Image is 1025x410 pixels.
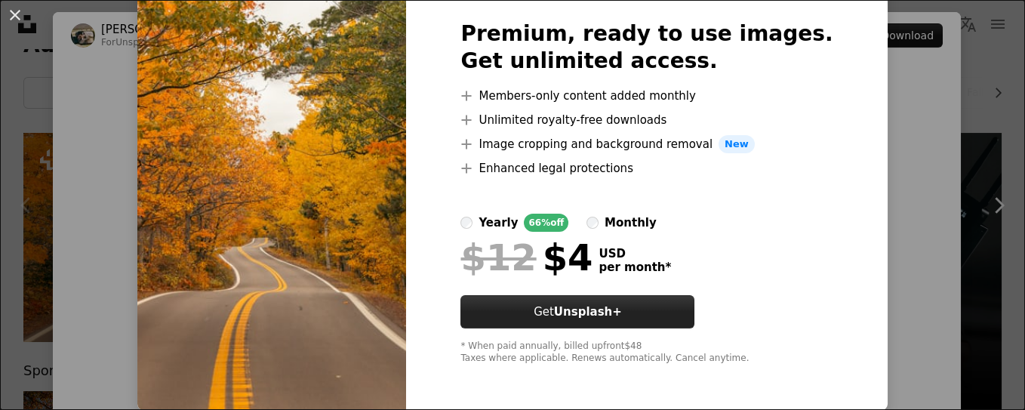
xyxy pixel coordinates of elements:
span: New [719,135,755,153]
span: $12 [460,238,536,277]
div: 66% off [524,214,568,232]
li: Enhanced legal protections [460,159,833,177]
li: Image cropping and background removal [460,135,833,153]
span: USD [599,247,671,260]
div: * When paid annually, billed upfront $48 Taxes where applicable. Renews automatically. Cancel any... [460,341,833,365]
input: monthly [586,217,599,229]
div: yearly [479,214,518,232]
li: Members-only content added monthly [460,87,833,105]
div: monthly [605,214,657,232]
input: yearly66%off [460,217,472,229]
div: $4 [460,238,593,277]
button: GetUnsplash+ [460,295,694,328]
h2: Premium, ready to use images. Get unlimited access. [460,20,833,75]
strong: Unsplash+ [554,305,622,319]
span: per month * [599,260,671,274]
li: Unlimited royalty-free downloads [460,111,833,129]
